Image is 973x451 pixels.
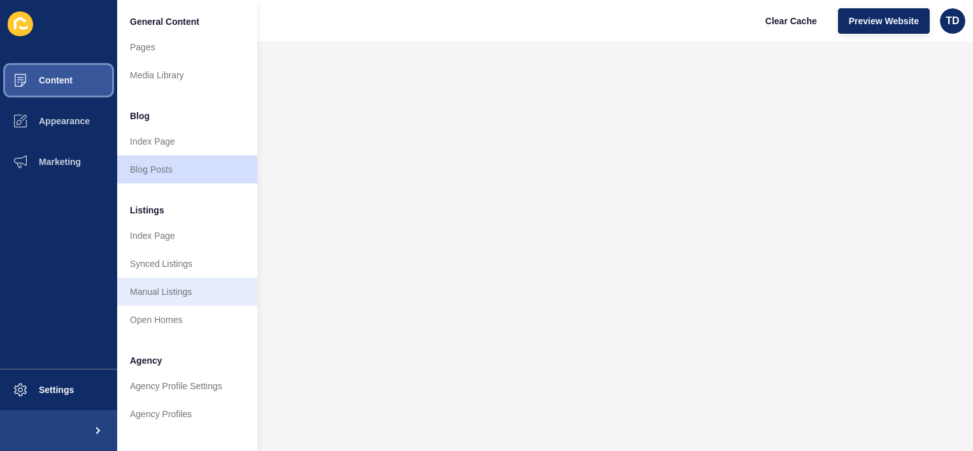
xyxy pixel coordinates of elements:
[130,354,162,367] span: Agency
[765,15,817,27] span: Clear Cache
[117,400,257,428] a: Agency Profiles
[946,15,959,27] span: TD
[130,204,164,217] span: Listings
[838,8,930,34] button: Preview Website
[130,15,199,28] span: General Content
[117,250,257,278] a: Synced Listings
[117,155,257,183] a: Blog Posts
[130,110,150,122] span: Blog
[117,222,257,250] a: Index Page
[117,61,257,89] a: Media Library
[117,127,257,155] a: Index Page
[117,372,257,400] a: Agency Profile Settings
[849,15,919,27] span: Preview Website
[117,306,257,334] a: Open Homes
[755,8,828,34] button: Clear Cache
[117,33,257,61] a: Pages
[117,278,257,306] a: Manual Listings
